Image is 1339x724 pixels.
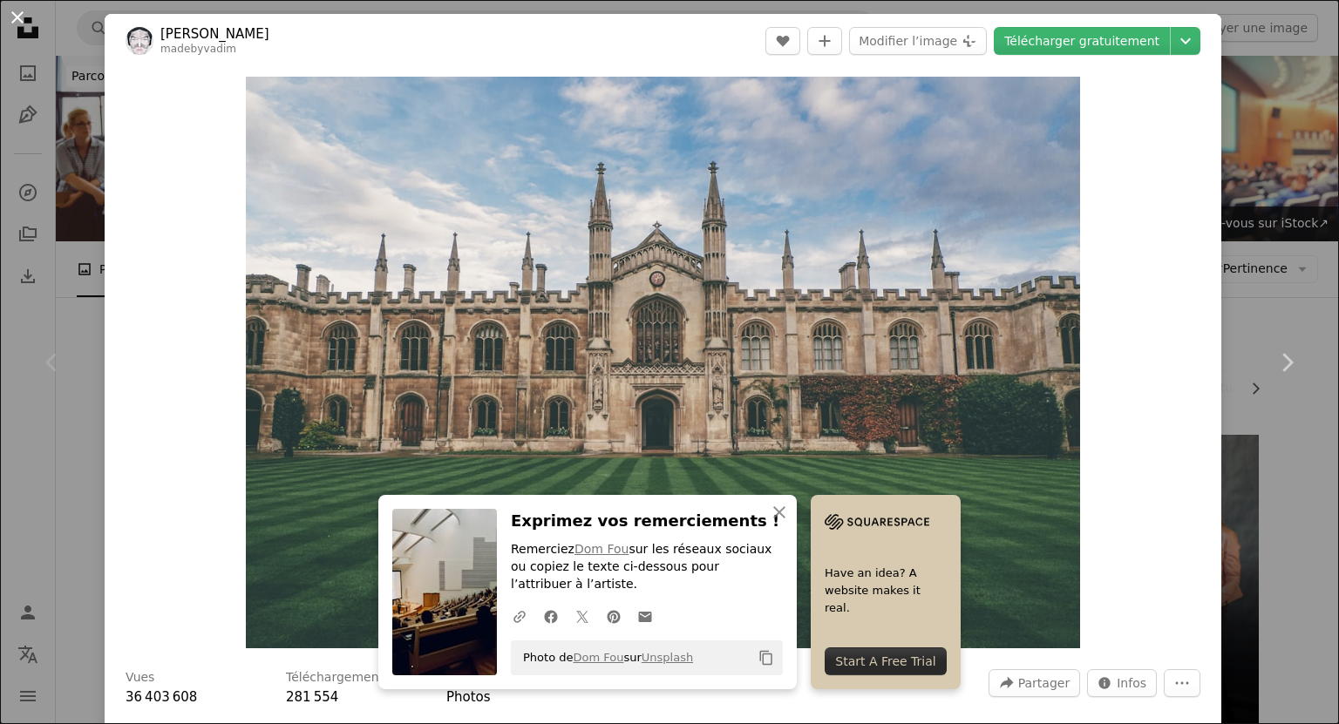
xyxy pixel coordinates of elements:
a: [PERSON_NAME] [160,25,269,43]
span: 281 554 [286,689,338,705]
img: Palais en béton brun sous le ciel bleu pendant la journée [246,77,1081,648]
h3: Exprimez vos remerciements ! [511,509,783,534]
a: Partagez-leFacebook [535,599,567,633]
a: Partagez-leTwitter [567,599,598,633]
a: Dom Fou [574,542,629,556]
a: Photos [446,689,491,705]
button: Choisissez la taille de téléchargement [1171,27,1200,55]
button: Ajouter à la collection [807,27,842,55]
div: Start A Free Trial [825,647,947,675]
button: Plus d’actions [1164,669,1200,697]
a: Dom Fou [573,651,623,664]
button: Copier dans le presse-papier [751,643,781,673]
a: Télécharger gratuitement [994,27,1170,55]
a: Have an idea? A website makes it real.Start A Free Trial [811,495,961,689]
button: Modifier l’image [849,27,987,55]
h3: Vues [126,669,154,687]
h3: Téléchargements [286,669,390,687]
button: J’aime [765,27,800,55]
span: Partager [1018,670,1070,696]
button: Partager cette image [989,669,1080,697]
img: Accéder au profil de Vadim Sherbakov [126,27,153,55]
span: Infos [1117,670,1146,696]
span: Photo de sur [514,644,693,672]
span: 36 403 608 [126,689,197,705]
p: Remerciez sur les réseaux sociaux ou copiez le texte ci-dessous pour l’attribuer à l’artiste. [511,541,783,593]
a: madebyvadim [160,43,236,55]
button: Statistiques de cette image [1087,669,1157,697]
a: Partager par mail [629,599,661,633]
span: Have an idea? A website makes it real. [825,565,947,617]
a: Suivant [1234,279,1339,446]
a: Partagez-lePinterest [598,599,629,633]
button: Zoom sur cette image [246,77,1081,648]
a: Unsplash [642,651,693,664]
img: file-1705255347840-230a6ab5bca9image [825,509,929,535]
